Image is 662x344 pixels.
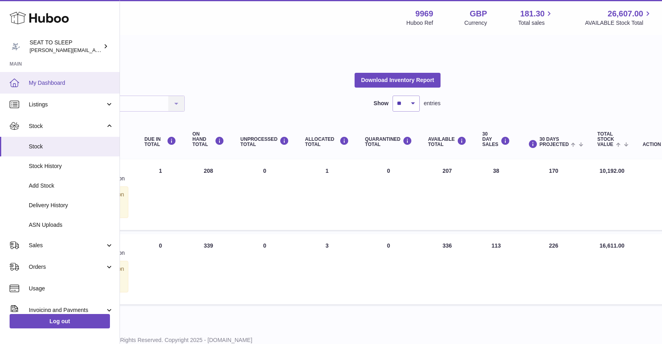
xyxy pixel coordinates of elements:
[29,101,105,108] span: Listings
[600,242,624,249] span: 16,611.00
[297,159,357,230] td: 1
[600,168,624,174] span: 10,192.00
[29,242,105,249] span: Sales
[29,79,114,87] span: My Dashboard
[387,242,390,249] span: 0
[518,19,554,27] span: Total sales
[192,132,224,148] div: ON HAND Total
[465,19,487,27] div: Currency
[420,159,475,230] td: 207
[10,40,22,52] img: amy@seattosleep.co.uk
[297,234,357,304] td: 3
[29,221,114,229] span: ASN Uploads
[374,100,389,107] label: Show
[232,159,297,230] td: 0
[475,159,518,230] td: 38
[540,137,569,147] span: 30 DAYS PROJECTED
[29,202,114,209] span: Delivery History
[585,19,652,27] span: AVAILABLE Stock Total
[136,234,184,304] td: 0
[240,136,289,147] div: UNPROCESSED Total
[29,263,105,271] span: Orders
[29,285,114,292] span: Usage
[29,182,114,190] span: Add Stock
[29,162,114,170] span: Stock History
[475,234,518,304] td: 113
[184,234,232,304] td: 339
[232,234,297,304] td: 0
[30,39,102,54] div: SEAT TO SLEEP
[305,136,349,147] div: ALLOCATED Total
[407,19,433,27] div: Huboo Ref
[608,8,643,19] span: 26,607.00
[184,159,232,230] td: 208
[29,306,105,314] span: Invoicing and Payments
[470,8,487,19] strong: GBP
[585,8,652,27] a: 26,607.00 AVAILABLE Stock Total
[642,142,661,147] div: Action
[355,73,441,87] button: Download Inventory Report
[420,234,475,304] td: 336
[387,168,390,174] span: 0
[415,8,433,19] strong: 9969
[29,143,114,150] span: Stock
[144,136,176,147] div: DUE IN TOTAL
[518,234,590,304] td: 226
[29,122,105,130] span: Stock
[10,314,110,328] a: Log out
[424,100,441,107] span: entries
[518,159,590,230] td: 170
[30,47,160,53] span: [PERSON_NAME][EMAIL_ADDRESS][DOMAIN_NAME]
[520,8,544,19] span: 181.30
[428,136,467,147] div: AVAILABLE Total
[136,159,184,230] td: 1
[365,136,412,147] div: QUARANTINED Total
[597,132,614,148] span: Total stock value
[483,132,510,148] div: 30 DAY SALES
[518,8,554,27] a: 181.30 Total sales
